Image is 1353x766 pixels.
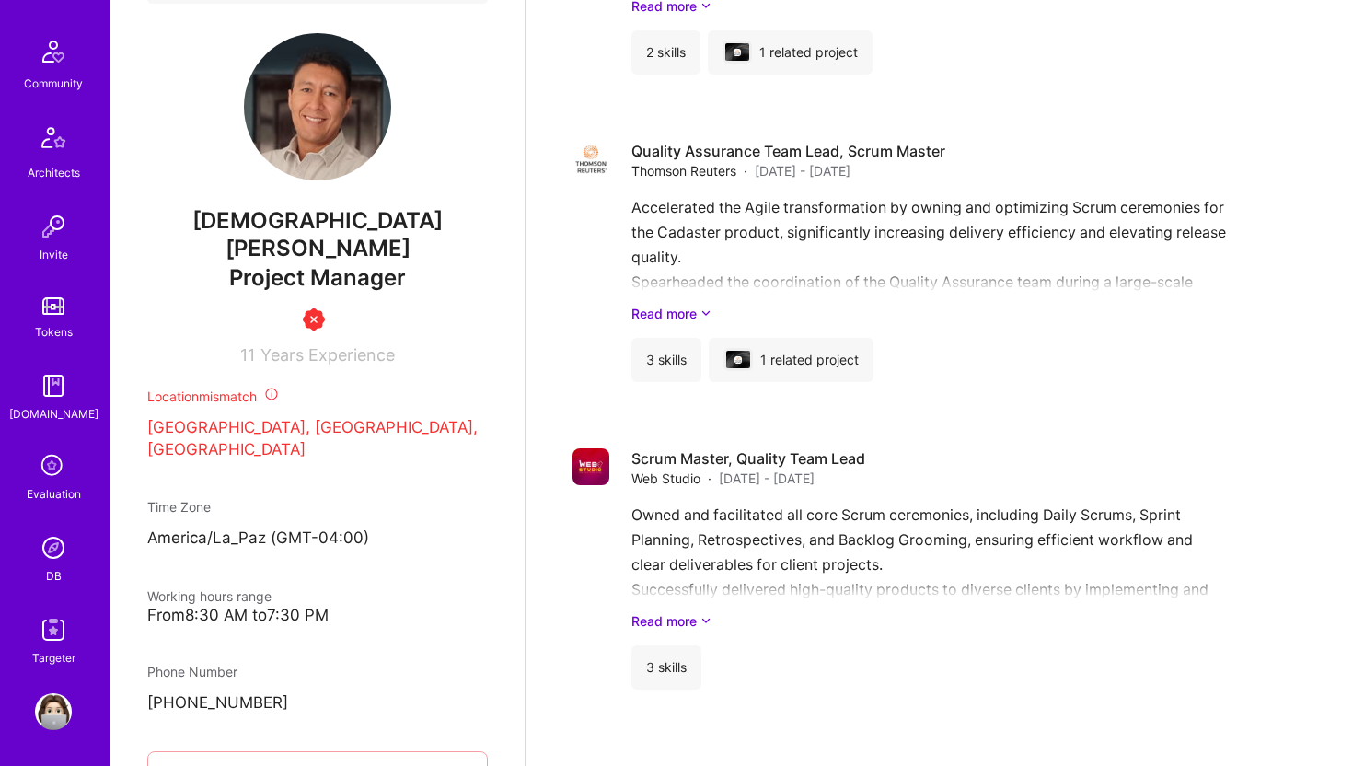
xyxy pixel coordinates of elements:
img: Unqualified [303,308,325,331]
span: Working hours range [147,588,272,604]
div: Location mismatch [147,387,488,406]
p: America/La_Paz (GMT-04:00 ) [147,528,488,550]
p: [PHONE_NUMBER] [147,692,488,714]
span: Web Studio [631,469,700,488]
i: icon ArrowDownSecondaryDark [700,611,711,631]
div: DB [46,566,62,586]
span: [DATE] - [DATE] [755,161,850,180]
img: cover [726,351,750,369]
a: Read more [631,304,1289,323]
div: [DOMAIN_NAME] [9,404,98,424]
div: Tokens [35,322,73,342]
img: Company logo [734,49,741,56]
img: Admin Search [35,529,72,566]
img: User Avatar [35,693,72,730]
a: Read more [631,611,1289,631]
h4: Scrum Master, Quality Team Lead [631,448,865,469]
span: · [744,161,747,180]
span: Thomson Reuters [631,161,736,180]
img: Architects [31,119,75,163]
div: Community [24,74,83,93]
img: Company logo [734,356,742,364]
img: Company logo [572,141,609,178]
img: guide book [35,367,72,404]
div: 1 related project [708,30,873,75]
span: [DATE] - [DATE] [719,469,815,488]
img: Skill Targeter [35,611,72,648]
i: icon ArrowDownSecondaryDark [700,304,711,323]
span: [DEMOGRAPHIC_DATA][PERSON_NAME] [147,207,488,262]
div: 2 skills [631,30,700,75]
h4: Quality Assurance Team Lead, Scrum Master [631,141,945,161]
span: Project Manager [229,264,406,291]
span: Time Zone [147,499,211,515]
img: Invite [35,208,72,245]
p: [GEOGRAPHIC_DATA], [GEOGRAPHIC_DATA], [GEOGRAPHIC_DATA] [147,417,488,461]
img: Community [31,29,75,74]
span: Years Experience [260,345,395,365]
i: icon SelectionTeam [36,449,71,484]
div: Invite [40,245,68,264]
span: Phone Number [147,664,237,679]
div: Evaluation [27,484,81,504]
div: 3 skills [631,338,701,382]
img: User Avatar [244,33,391,180]
div: From 8:30 AM to 7:30 PM [147,606,488,625]
div: Architects [28,163,80,182]
span: 11 [240,345,255,365]
img: tokens [42,297,64,315]
img: cover [725,43,749,62]
img: Company logo [572,448,609,485]
div: 3 skills [631,645,701,690]
div: 1 related project [709,338,873,382]
a: User Avatar [30,693,76,730]
div: Targeter [32,648,75,667]
span: · [708,469,711,488]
